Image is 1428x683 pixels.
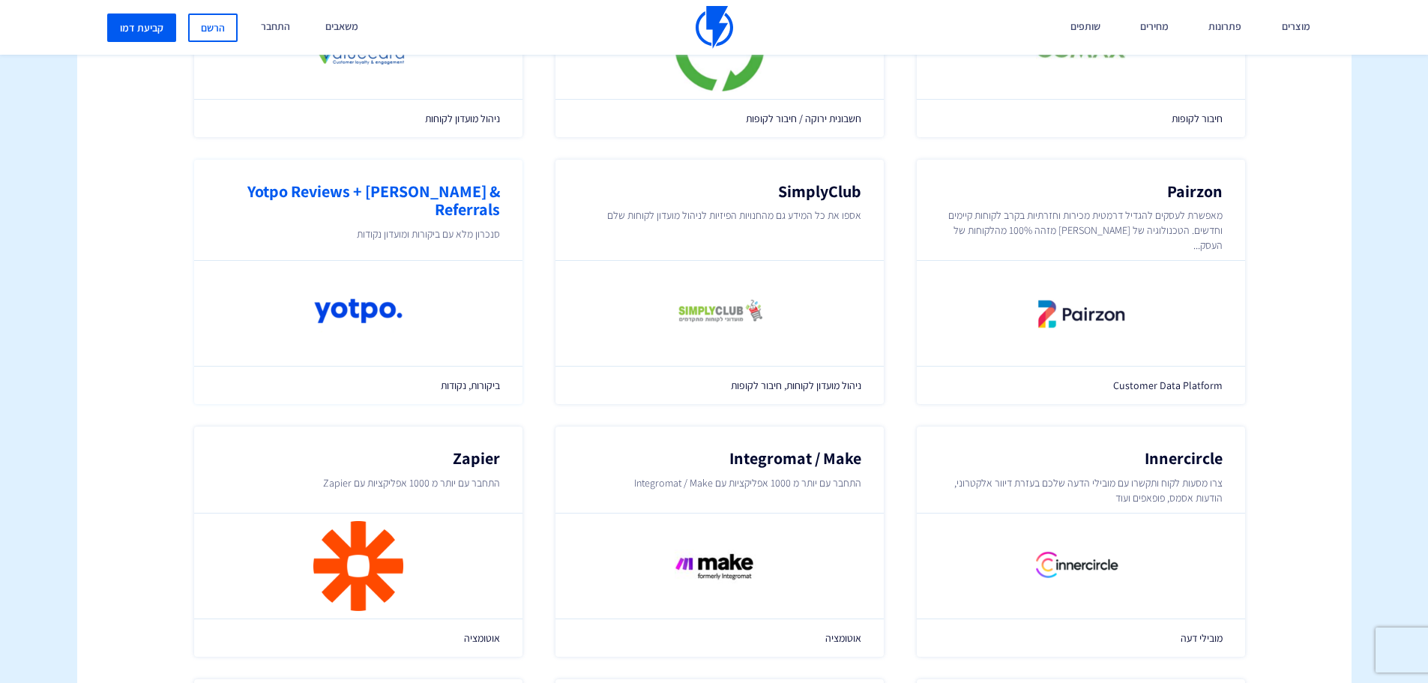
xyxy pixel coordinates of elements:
span: ניהול מועדון לקוחות [217,111,500,126]
p: אספו את כל המידע גם מהחנויות הפיזיות לניהול מועדון לקוחות שלם [578,208,861,223]
a: SimplyClub אספו את כל המידע גם מהחנויות הפיזיות לניהול מועדון לקוחות שלם ניהול מועדון לקוחות, חיב... [555,160,884,404]
span: מובילי דעה [939,631,1223,646]
a: Integromat / Make התחבר עם יותר מ 1000 אפליקציות עם Integromat / Make אוטומציה [555,427,884,656]
a: Pairzon מאפשרת לעסקים להגדיל דרמטית מכירות וחזרתיות בקרב לקוחות קיימים וחדשים. הטכנולוגיה של [PER... [917,160,1245,404]
p: סנכרון מלא עם ביקורות ומועדון נקודות [217,226,500,241]
span: אוטומציה [217,631,500,646]
p: התחבר עם יותר מ 1000 אפליקציות עם Integromat / Make [578,475,861,490]
h2: Integromat / Make [578,449,861,467]
p: צרו מסעות לקוח ותקשרו עם מובילי הדעה שלכם בעזרת דיוור אלקטרוני, הודעות אסמס, פופאפים ועוד [939,475,1223,505]
a: הרשם [188,13,238,42]
p: מאפשרת לעסקים להגדיל דרמטית מכירות וחזרתיות בקרב לקוחות קיימים וחדשים. הטכנולוגיה של [PERSON_NAME... [939,208,1223,253]
span: חשבונית ירוקה / חיבור לקופות [578,111,861,126]
span: Customer Data Platform [939,378,1223,393]
a: קביעת דמו [107,13,176,42]
h2: Pairzon [939,182,1223,200]
h2: Innercircle [939,449,1223,467]
h2: Zapier [217,449,500,467]
h2: Yotpo Reviews + [PERSON_NAME] & Referrals [217,182,500,218]
span: ביקורות, נקודות [217,378,500,393]
span: ניהול מועדון לקוחות, חיבור לקופות [578,378,861,393]
p: התחבר עם יותר מ 1000 אפליקציות עם Zapier [217,475,500,490]
h2: SimplyClub [578,182,861,200]
a: Innercircle צרו מסעות לקוח ותקשרו עם מובילי הדעה שלכם בעזרת דיוור אלקטרוני, הודעות אסמס, פופאפים ... [917,427,1245,656]
span: חיבור לקופות [939,111,1223,126]
a: Zapier התחבר עם יותר מ 1000 אפליקציות עם Zapier אוטומציה [194,427,522,656]
span: אוטומציה [578,631,861,646]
